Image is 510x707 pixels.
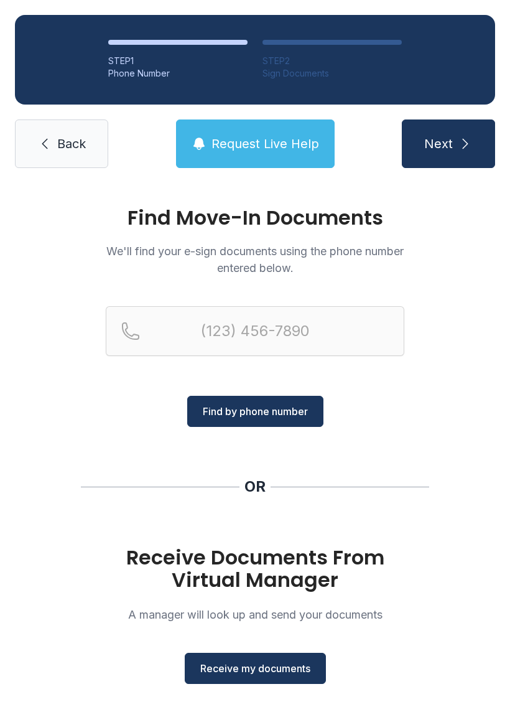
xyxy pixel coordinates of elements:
[108,67,248,80] div: Phone Number
[106,306,404,356] input: Reservation phone number
[200,661,310,676] span: Receive my documents
[106,208,404,228] h1: Find Move-In Documents
[108,55,248,67] div: STEP 1
[262,67,402,80] div: Sign Documents
[262,55,402,67] div: STEP 2
[203,404,308,419] span: Find by phone number
[244,477,266,497] div: OR
[106,546,404,591] h1: Receive Documents From Virtual Manager
[106,606,404,623] p: A manager will look up and send your documents
[424,135,453,152] span: Next
[211,135,319,152] span: Request Live Help
[57,135,86,152] span: Back
[106,243,404,276] p: We'll find your e-sign documents using the phone number entered below.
